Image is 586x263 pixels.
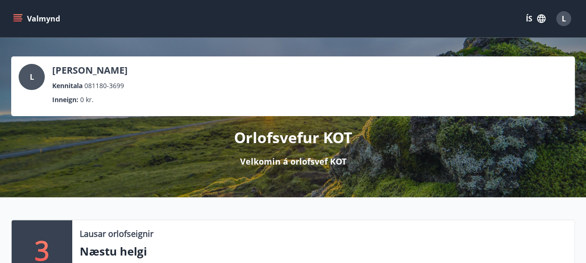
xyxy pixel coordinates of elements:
p: Lausar orlofseignir [80,228,153,240]
button: menu [11,10,64,27]
span: 0 kr. [80,95,94,105]
button: L [552,7,575,30]
p: Kennitala [52,81,83,91]
span: 081180-3699 [84,81,124,91]
p: Inneign : [52,95,78,105]
p: [PERSON_NAME] [52,64,128,77]
span: L [562,14,566,24]
p: Velkomin á orlofsvef KOT [240,155,346,167]
p: Orlofsvefur KOT [234,127,352,148]
span: L [30,72,34,82]
p: Næstu helgi [80,243,567,259]
button: ÍS [521,10,551,27]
